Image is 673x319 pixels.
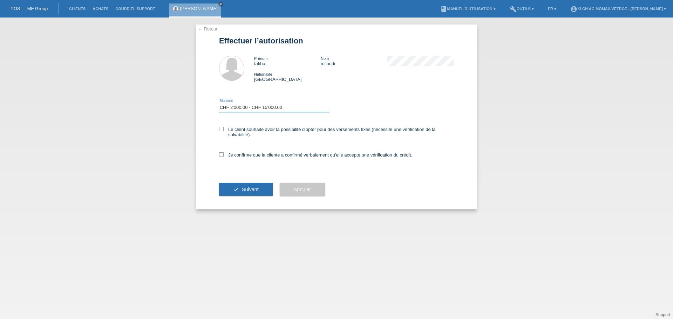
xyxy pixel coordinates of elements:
[218,2,223,7] a: close
[198,26,218,32] a: ← Retour
[254,56,321,66] div: fatiha
[112,7,158,11] a: Courriel Support
[242,187,259,192] span: Suivant
[254,56,268,61] span: Prénom
[570,6,577,13] i: account_circle
[294,187,311,192] span: Annuler
[437,7,499,11] a: bookManuel d’utilisation ▾
[510,6,517,13] i: build
[219,127,454,137] label: Le client souhaite avoir la possibilité d'opter pour des versements fixes (nécessite une vérifica...
[66,7,89,11] a: Clients
[544,7,560,11] a: FR ▾
[321,56,387,66] div: miloudi
[180,6,218,11] a: [PERSON_NAME]
[254,71,321,82] div: [GEOGRAPHIC_DATA]
[219,152,412,158] label: Je confirme que la cliente a confirmé verbalement qu'elle accepte une vérification du crédit.
[11,6,48,11] a: POS — MF Group
[655,312,670,317] a: Support
[254,72,272,76] span: Nationalité
[219,183,273,196] button: check Suivant
[219,2,223,6] i: close
[280,183,325,196] button: Annuler
[567,7,669,11] a: account_circleXLCH AG Mömax Vétroz - [PERSON_NAME] ▾
[233,187,239,192] i: check
[321,56,329,61] span: Nom
[219,36,454,45] h1: Effectuer l’autorisation
[440,6,447,13] i: book
[89,7,112,11] a: Achats
[506,7,537,11] a: buildOutils ▾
